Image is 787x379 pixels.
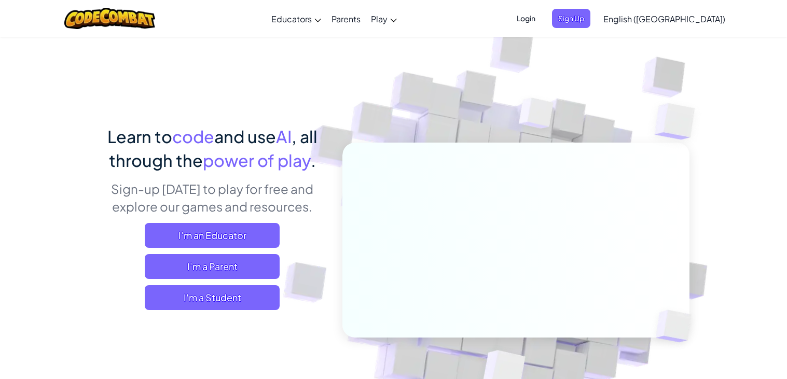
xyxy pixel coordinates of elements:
[638,288,716,364] img: Overlap cubes
[266,5,326,33] a: Educators
[145,254,280,279] a: I'm a Parent
[214,126,276,147] span: and use
[107,126,172,147] span: Learn to
[598,5,730,33] a: English ([GEOGRAPHIC_DATA])
[172,126,214,147] span: code
[276,126,292,147] span: AI
[145,285,280,310] button: I'm a Student
[203,150,311,171] span: power of play
[552,9,590,28] button: Sign Up
[634,78,724,165] img: Overlap cubes
[371,13,388,24] span: Play
[145,223,280,248] a: I'm an Educator
[603,13,725,24] span: English ([GEOGRAPHIC_DATA])
[510,9,542,28] button: Login
[271,13,312,24] span: Educators
[499,77,574,155] img: Overlap cubes
[98,180,327,215] p: Sign-up [DATE] to play for free and explore our games and resources.
[326,5,366,33] a: Parents
[366,5,402,33] a: Play
[64,8,155,29] img: CodeCombat logo
[311,150,316,171] span: .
